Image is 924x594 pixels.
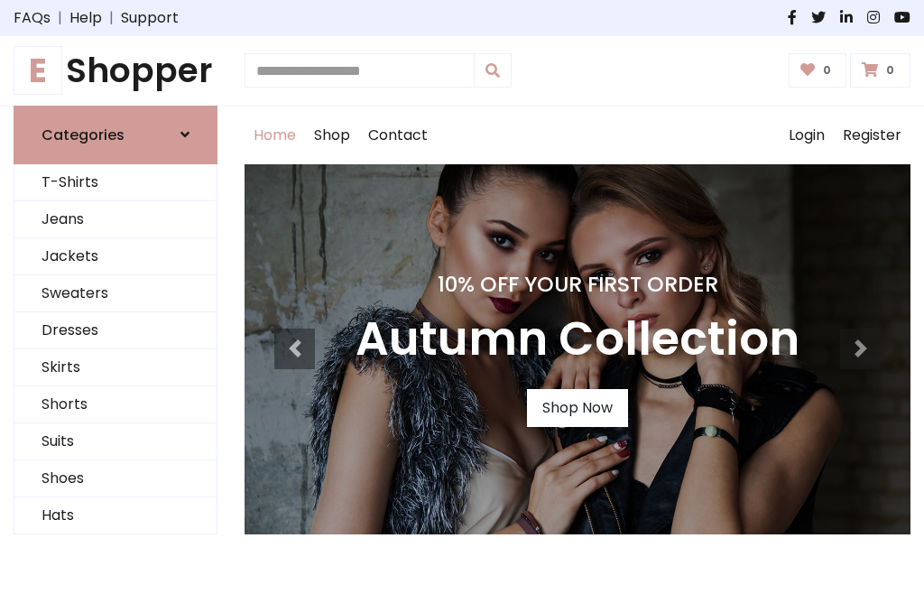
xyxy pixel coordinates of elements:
a: FAQs [14,7,51,29]
a: Dresses [14,312,217,349]
span: | [102,7,121,29]
a: Support [121,7,179,29]
a: Jackets [14,238,217,275]
a: T-Shirts [14,164,217,201]
a: Shop [305,107,359,164]
h1: Shopper [14,51,217,91]
a: Contact [359,107,437,164]
a: 0 [850,53,910,88]
a: Home [245,107,305,164]
a: Jeans [14,201,217,238]
a: EShopper [14,51,217,91]
a: Skirts [14,349,217,386]
a: Categories [14,106,217,164]
span: | [51,7,69,29]
span: 0 [818,62,836,79]
a: Shorts [14,386,217,423]
a: Suits [14,423,217,460]
h4: 10% Off Your First Order [356,272,799,297]
a: 0 [789,53,847,88]
a: Shop Now [527,389,628,427]
a: Sweaters [14,275,217,312]
h3: Autumn Collection [356,311,799,367]
a: Hats [14,497,217,534]
a: Register [834,107,910,164]
span: 0 [882,62,899,79]
h6: Categories [42,126,125,144]
a: Help [69,7,102,29]
a: Shoes [14,460,217,497]
a: Login [780,107,834,164]
span: E [14,46,62,95]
